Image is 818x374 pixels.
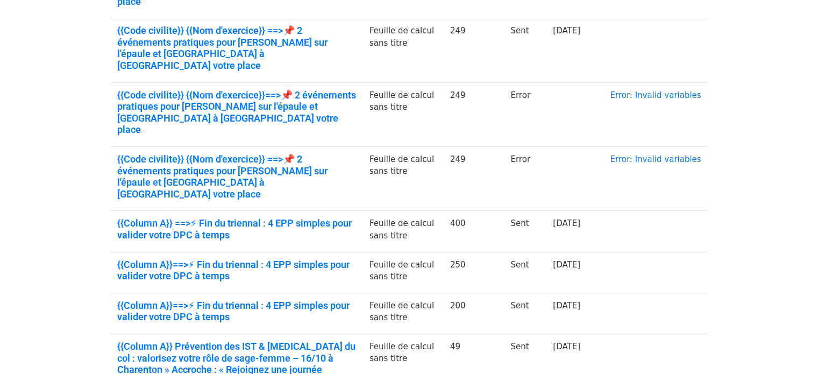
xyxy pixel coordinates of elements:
[504,82,546,146] td: Error
[363,293,444,334] td: Feuille de calcul sans titre
[363,146,444,210] td: Feuille de calcul sans titre
[553,342,580,351] a: [DATE]
[363,252,444,293] td: Feuille de calcul sans titre
[363,18,444,82] td: Feuille de calcul sans titre
[444,82,504,146] td: 249
[117,89,357,136] a: {{Code civilite}} {{Nom d'exercice}}==>📌 2 événements pratiques pour [PERSON_NAME] sur l'épaule e...
[553,26,580,36] a: [DATE]
[117,300,357,323] a: {{Column A}}==>⚡ Fin du triennal : 4 EPP simples pour valider votre DPC à temps
[117,259,357,282] a: {{Column A}}==>⚡ Fin du triennal : 4 EPP simples pour valider votre DPC à temps
[553,260,580,270] a: [DATE]
[444,146,504,210] td: 249
[363,82,444,146] td: Feuille de calcul sans titre
[504,252,546,293] td: Sent
[764,322,818,374] iframe: Chat Widget
[764,322,818,374] div: Widget de chat
[553,218,580,228] a: [DATE]
[504,18,546,82] td: Sent
[363,211,444,252] td: Feuille de calcul sans titre
[444,211,504,252] td: 400
[444,252,504,293] td: 250
[117,217,357,241] a: {{Column A}} ==>⚡ Fin du triennal : 4 EPP simples pour valider votre DPC à temps
[610,154,701,164] a: Error: Invalid variables
[444,18,504,82] td: 249
[610,90,701,100] a: Error: Invalid variables
[504,146,546,210] td: Error
[504,293,546,334] td: Sent
[504,211,546,252] td: Sent
[444,293,504,334] td: 200
[117,25,357,71] a: {{Code civilite}} {{Nom d'exercice}} ==>📌 2 événements pratiques pour [PERSON_NAME] sur l'épaule ...
[553,301,580,311] a: [DATE]
[117,153,357,200] a: {{Code civilite}} {{Nom d'exercice}} ==>📌 2 événements pratiques pour [PERSON_NAME] sur l'épaule ...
